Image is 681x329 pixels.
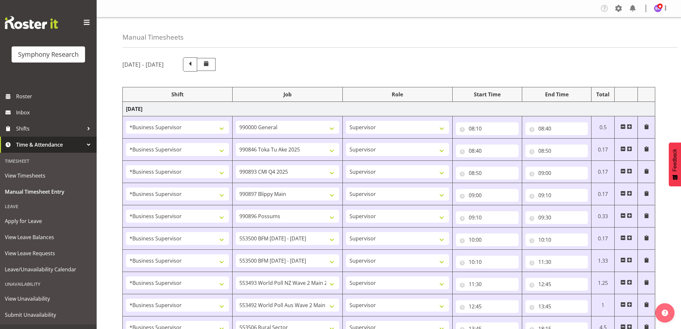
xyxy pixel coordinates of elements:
[456,211,519,224] input: Click to select...
[2,277,95,291] div: Unavailability
[591,183,615,205] td: 0.17
[456,300,519,313] input: Click to select...
[456,256,519,268] input: Click to select...
[672,149,678,171] span: Feedback
[5,265,92,274] span: Leave/Unavailability Calendar
[2,307,95,323] a: Submit Unavailability
[591,294,615,316] td: 1
[456,189,519,202] input: Click to select...
[2,291,95,307] a: View Unavailability
[525,189,588,202] input: Click to select...
[456,167,519,179] input: Click to select...
[591,227,615,250] td: 0.17
[525,211,588,224] input: Click to select...
[2,261,95,277] a: Leave/Unavailability Calendar
[126,91,229,98] div: Shift
[18,50,79,59] div: Symphony Research
[456,122,519,135] input: Click to select...
[5,232,92,242] span: View Leave Balances
[525,256,588,268] input: Click to select...
[122,61,164,68] h5: [DATE] - [DATE]
[662,310,668,316] img: help-xxl-2.png
[654,5,662,12] img: bhavik-kanna1260.jpg
[16,140,84,150] span: Time & Attendance
[5,248,92,258] span: View Leave Requests
[525,278,588,291] input: Click to select...
[5,294,92,304] span: View Unavailability
[525,233,588,246] input: Click to select...
[5,310,92,320] span: Submit Unavailability
[525,91,588,98] div: End Time
[595,91,611,98] div: Total
[2,245,95,261] a: View Leave Requests
[456,233,519,246] input: Click to select...
[2,154,95,168] div: Timesheet
[525,300,588,313] input: Click to select...
[5,16,58,29] img: Rosterit website logo
[236,91,339,98] div: Job
[2,213,95,229] a: Apply for Leave
[669,142,681,186] button: Feedback - Show survey
[16,92,93,101] span: Roster
[591,250,615,272] td: 1.33
[5,216,92,226] span: Apply for Leave
[591,205,615,227] td: 0.33
[456,91,519,98] div: Start Time
[16,108,93,117] span: Inbox
[2,184,95,200] a: Manual Timesheet Entry
[525,144,588,157] input: Click to select...
[525,167,588,179] input: Click to select...
[16,124,84,133] span: Shifts
[591,139,615,161] td: 0.17
[2,168,95,184] a: View Timesheets
[591,272,615,294] td: 1.25
[346,91,449,98] div: Role
[456,144,519,157] input: Click to select...
[591,161,615,183] td: 0.17
[5,171,92,180] span: View Timesheets
[525,122,588,135] input: Click to select...
[591,116,615,139] td: 0.5
[123,102,655,116] td: [DATE]
[2,229,95,245] a: View Leave Balances
[2,200,95,213] div: Leave
[5,187,92,197] span: Manual Timesheet Entry
[122,34,184,41] h4: Manual Timesheets
[456,278,519,291] input: Click to select...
